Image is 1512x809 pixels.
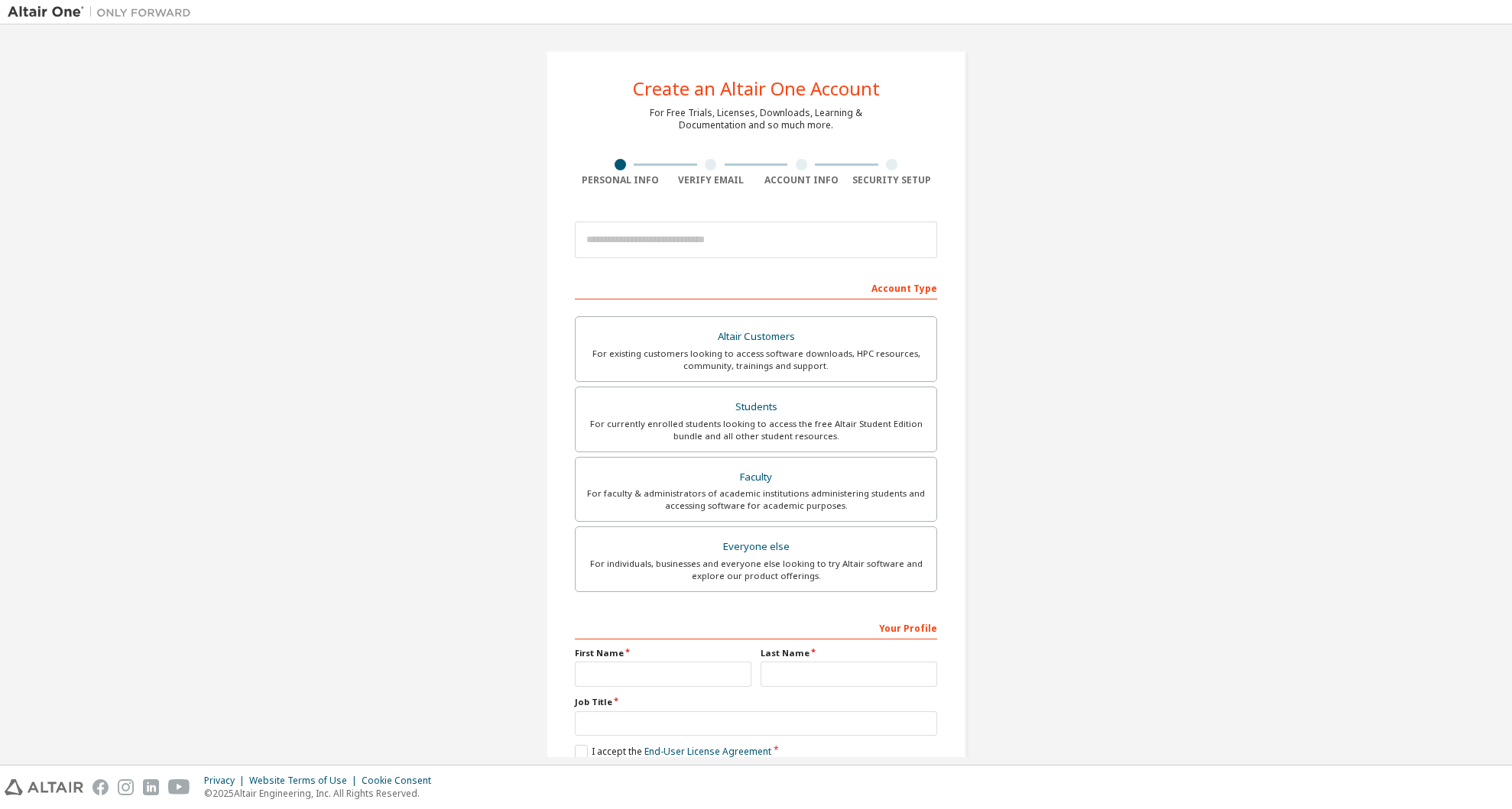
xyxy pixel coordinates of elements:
img: youtube.svg [168,779,190,795]
div: Students [585,396,927,418]
div: Personal Info [575,174,666,186]
div: Security Setup [847,174,938,186]
div: Faculty [585,467,927,488]
p: © 2025 Altair Engineering, Inc. All Rights Reserved. [204,787,440,800]
img: altair_logo.svg [5,779,83,795]
label: Last Name [761,647,937,659]
div: Verify Email [666,174,757,186]
div: Privacy [204,775,249,787]
div: Your Profile [575,615,937,639]
img: Altair One [8,5,199,20]
label: I accept the [575,745,771,758]
img: instagram.svg [118,779,134,795]
div: Create an Altair One Account [633,79,880,98]
div: For Free Trials, Licenses, Downloads, Learning & Documentation and so much more. [650,107,862,131]
div: Everyone else [585,536,927,558]
div: Account Type [575,275,937,299]
div: For currently enrolled students looking to access the free Altair Student Edition bundle and all ... [585,418,927,442]
label: First Name [575,647,751,659]
label: Job Title [575,696,937,708]
div: For faculty & administrators of academic institutions administering students and accessing softwa... [585,487,927,512]
div: Account Info [756,174,847,186]
div: For individuals, businesses and everyone else looking to try Altair software and explore our prod... [585,558,927,582]
a: End-User License Agreement [644,745,771,758]
div: For existing customers looking to access software downloads, HPC resources, community, trainings ... [585,348,927,372]
div: Website Terms of Use [249,775,362,787]
img: facebook.svg [92,779,109,795]
div: Altair Customers [585,326,927,348]
img: linkedin.svg [143,779,159,795]
div: Cookie Consent [362,775,440,787]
